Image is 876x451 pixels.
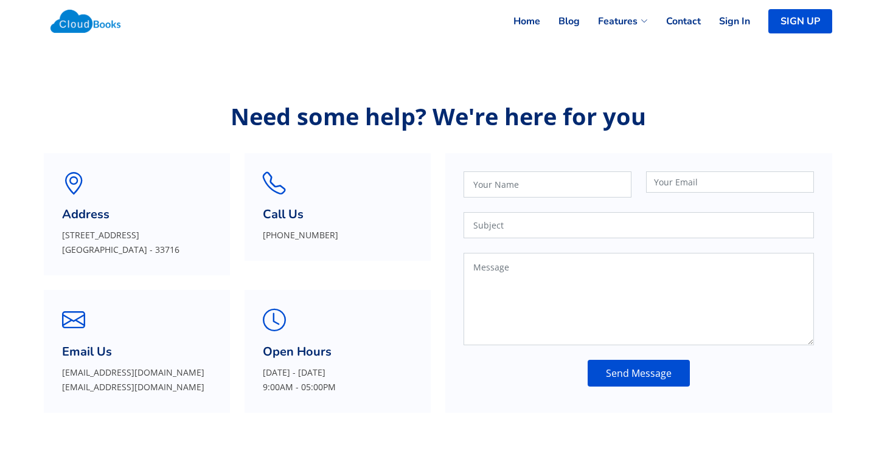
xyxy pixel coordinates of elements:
a: Sign In [701,8,750,35]
h3: Open Hours [263,345,412,359]
a: Contact [648,8,701,35]
h3: Email Us [62,345,212,359]
a: SIGN UP [768,9,832,33]
a: Home [495,8,540,35]
button: Send Message [588,360,690,387]
input: Your Name [464,171,631,198]
span: Features [598,14,638,29]
p: [DATE] - [DATE] 9:00AM - 05:00PM [263,365,412,394]
a: Features [580,8,648,35]
h3: Call Us [263,207,412,222]
p: [PHONE_NUMBER] [263,228,412,243]
img: Cloudbooks Logo [44,3,127,40]
p: Need some help? We're here for you [44,103,832,129]
p: [STREET_ADDRESS] [GEOGRAPHIC_DATA] - 33716 [62,228,212,257]
h3: Address [62,207,212,222]
input: Subject [464,212,814,238]
p: [EMAIL_ADDRESS][DOMAIN_NAME] [EMAIL_ADDRESS][DOMAIN_NAME] [62,365,212,394]
a: Blog [540,8,580,35]
input: Your Email [646,171,814,193]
